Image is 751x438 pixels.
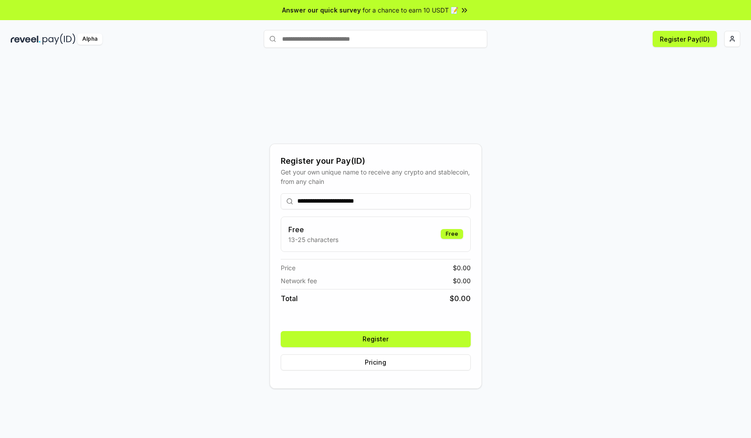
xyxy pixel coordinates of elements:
span: for a chance to earn 10 USDT 📝 [363,5,458,15]
button: Register Pay(ID) [653,31,717,47]
p: 13-25 characters [288,235,338,244]
span: Answer our quick survey [282,5,361,15]
button: Pricing [281,354,471,370]
span: Network fee [281,276,317,285]
img: reveel_dark [11,34,41,45]
div: Get your own unique name to receive any crypto and stablecoin, from any chain [281,167,471,186]
span: Price [281,263,295,272]
button: Register [281,331,471,347]
span: $ 0.00 [453,276,471,285]
span: $ 0.00 [453,263,471,272]
h3: Free [288,224,338,235]
div: Alpha [77,34,102,45]
span: $ 0.00 [450,293,471,304]
span: Total [281,293,298,304]
div: Free [441,229,463,239]
div: Register your Pay(ID) [281,155,471,167]
img: pay_id [42,34,76,45]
